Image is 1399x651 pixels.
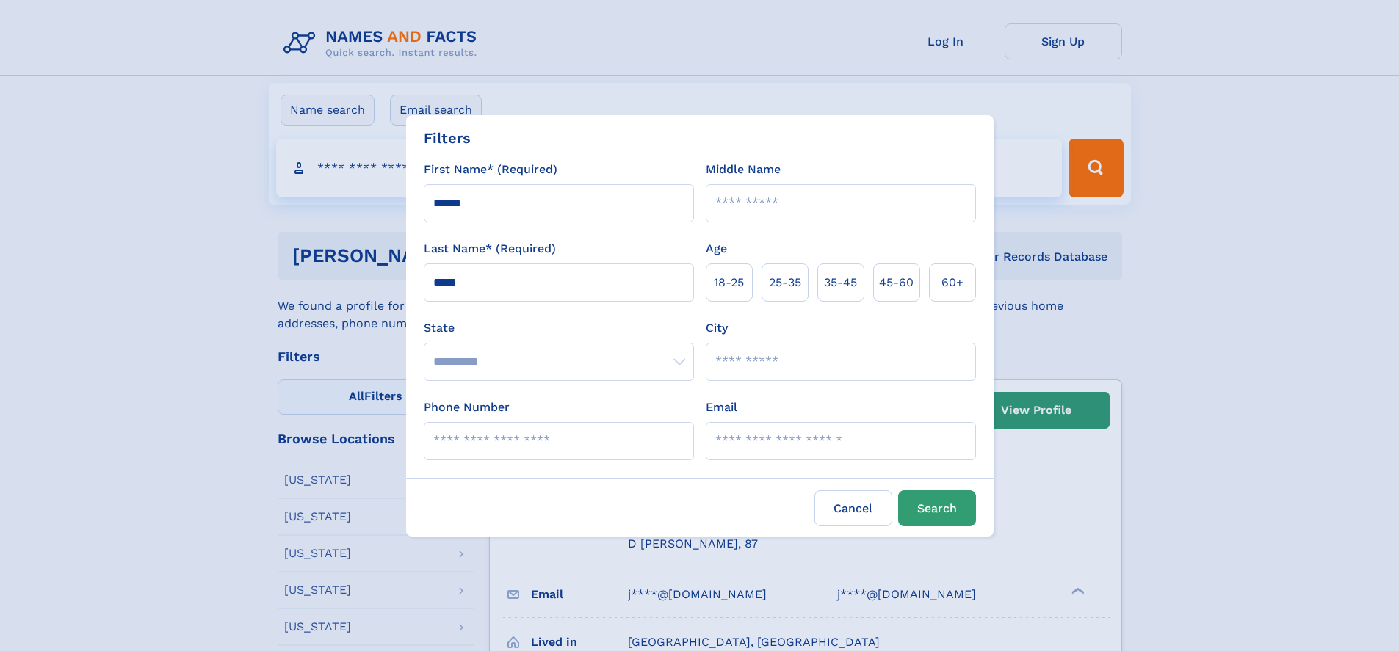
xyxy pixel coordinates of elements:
[706,161,781,178] label: Middle Name
[714,274,744,291] span: 18‑25
[706,399,737,416] label: Email
[424,319,694,337] label: State
[769,274,801,291] span: 25‑35
[424,399,510,416] label: Phone Number
[424,240,556,258] label: Last Name* (Required)
[941,274,964,291] span: 60+
[424,161,557,178] label: First Name* (Required)
[706,319,728,337] label: City
[824,274,857,291] span: 35‑45
[706,240,727,258] label: Age
[424,127,471,149] div: Filters
[814,490,892,526] label: Cancel
[898,490,976,526] button: Search
[879,274,914,291] span: 45‑60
